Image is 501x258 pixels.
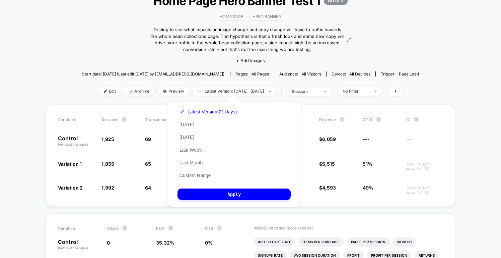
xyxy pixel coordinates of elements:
span: $ [319,161,335,167]
span: Revenue [319,117,336,122]
span: 35.32 % [156,240,174,246]
button: ? [168,225,173,231]
img: edit [104,90,107,93]
span: Page Load [399,71,419,76]
li: Pages Per Session [347,237,389,247]
p: Control [58,239,100,251]
span: --- [363,136,370,142]
p: Would like to see more reports? [254,225,443,230]
span: 1,992 [101,185,114,191]
li: Signups [393,237,416,247]
span: 51% [363,161,372,167]
span: Insufficient data for CI [406,162,443,171]
span: 6,059 [322,136,336,142]
span: Transactions [145,117,169,122]
div: Trigger: [381,71,419,76]
span: All Visitors [301,71,321,76]
button: Last Week [177,147,204,153]
span: $ [319,185,336,191]
li: Items Per Purchase [298,237,344,247]
span: 5,515 [322,161,335,167]
button: Apply [177,189,291,200]
button: ? [339,117,345,122]
span: Sessions [101,117,118,122]
button: ? [217,225,222,231]
span: CI [406,117,443,122]
span: Variation 1 [58,161,82,167]
div: Pages: [235,71,269,76]
span: Archive [124,87,154,96]
span: Testing to see what impacts an image change and copy change will have to traffic towards the whol... [149,27,345,53]
img: end [324,91,326,92]
span: all devices [349,71,370,76]
span: all pages [252,71,269,76]
span: Insufficient data for CI [406,186,443,195]
button: ? [122,225,127,231]
div: sessions [292,89,318,94]
img: end [269,91,271,92]
span: hero banner [249,13,284,20]
span: Edit [99,87,121,96]
span: Clicks [107,226,119,231]
span: | [280,87,287,96]
span: Start date: [DATE] (Last edit [DATE] by [EMAIL_ADDRESS][DOMAIN_NAME]) [82,71,224,76]
span: (without changes) [58,142,88,146]
span: + Add Images [236,58,265,63]
span: 49% [363,185,373,191]
span: $ [319,136,336,142]
img: end [374,91,377,92]
span: 65 [145,161,151,167]
img: end [129,90,133,93]
span: 4,593 [322,185,336,191]
button: [DATE] [177,121,196,127]
span: 1,925 [101,136,114,142]
span: Device: [326,71,375,76]
button: [DATE] [177,134,196,140]
div: No Filter [343,89,369,94]
span: Latest Version: [DATE] - [DATE] [193,87,276,96]
span: CTR [205,226,213,231]
span: Preview [158,87,189,96]
span: Variation 2 [58,185,83,191]
span: (without changes) [58,246,88,250]
div: Audience: [279,71,321,76]
button: ? [376,117,381,122]
button: Last Month [177,160,205,166]
span: 0 % [205,240,213,246]
span: OTW [363,117,400,122]
button: Latest Version(21 days) [177,109,239,115]
span: 69 [145,136,151,142]
img: calendar [198,90,201,93]
button: Custom Range [177,172,213,178]
span: 0 [107,240,110,246]
span: --- [406,137,443,147]
span: 64 [145,185,151,191]
span: Variation [58,117,95,122]
li: Add To Cart Rate [254,237,295,247]
span: Variation [58,225,95,231]
span: 1,855 [101,161,114,167]
button: ? [122,117,127,122]
span: home page [217,13,246,20]
button: ? [414,117,419,122]
span: PDV [156,226,165,231]
p: Control [58,136,95,147]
